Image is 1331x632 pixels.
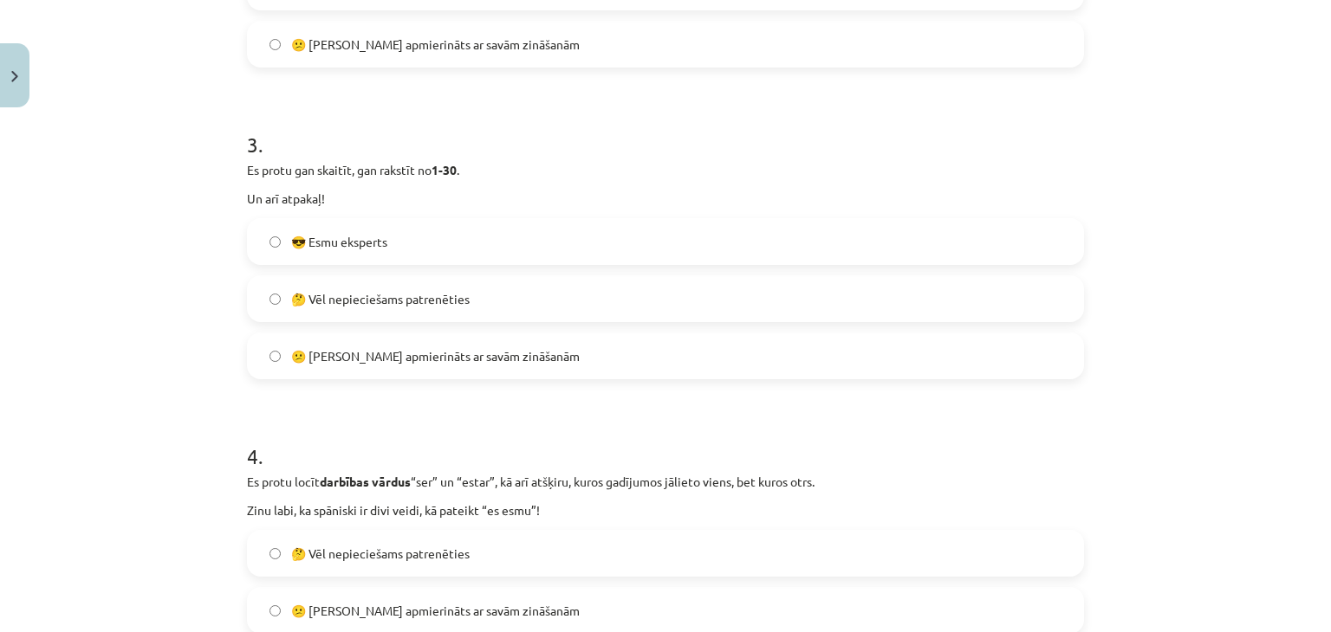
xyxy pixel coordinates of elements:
b: 1-30 [432,162,457,177]
span: 😕 [PERSON_NAME] apmierināts ar savām zināšanām [291,35,580,54]
input: 😕 [PERSON_NAME] apmierināts ar savām zināšanām [269,39,281,50]
span: 😎 Esmu eksperts [291,233,387,251]
img: icon-close-lesson-0947bae3869378f0d4975bcd49f059093ad1ed9edebbc8119c70593378902aed.svg [11,71,18,82]
p: Un arī atpakaļ! [247,190,1084,208]
span: 🤔 Vēl nepieciešams patrenēties [291,290,470,308]
span: 🤔 Vēl nepieciešams patrenēties [291,545,470,563]
input: 😕 [PERSON_NAME] apmierināts ar savām zināšanām [269,351,281,362]
input: 🤔 Vēl nepieciešams patrenēties [269,548,281,559]
span: 😕 [PERSON_NAME] apmierināts ar savām zināšanām [291,602,580,620]
p: Zinu labi, ka spāniski ir divi veidi, kā pateikt “es esmu”! [247,501,1084,519]
span: 😕 [PERSON_NAME] apmierināts ar savām zināšanām [291,347,580,365]
input: 😕 [PERSON_NAME] apmierināts ar savām zināšanām [269,605,281,616]
h1: 4 . [247,414,1084,468]
p: Es protu gan skaitīt, gan rakstīt no . [247,161,1084,179]
input: 🤔 Vēl nepieciešams patrenēties [269,293,281,305]
input: 😎 Esmu eksperts [269,236,281,248]
p: Es protu locīt “ser” un “estar”, kā arī atšķiru, kuros gadījumos jālieto viens, bet kuros otrs. [247,473,1084,491]
b: darbības vārdus [320,474,411,489]
h1: 3 . [247,102,1084,156]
